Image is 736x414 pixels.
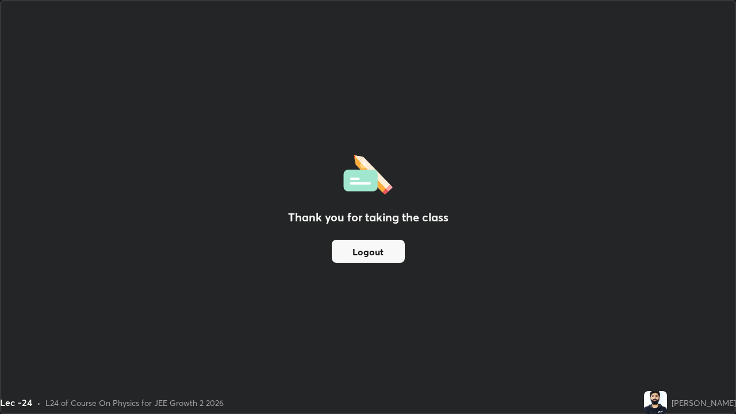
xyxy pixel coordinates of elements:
img: 2349b454c6bd44f8ab76db58f7b727f7.jpg [644,391,667,414]
img: offlineFeedback.1438e8b3.svg [343,151,393,195]
div: [PERSON_NAME] [672,397,736,409]
h2: Thank you for taking the class [288,209,448,226]
div: • [37,397,41,409]
div: L24 of Course On Physics for JEE Growth 2 2026 [45,397,224,409]
button: Logout [332,240,405,263]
